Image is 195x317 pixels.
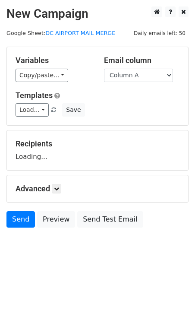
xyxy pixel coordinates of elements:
[6,30,115,36] small: Google Sheet:
[131,30,189,36] a: Daily emails left: 50
[16,91,53,100] a: Templates
[62,103,85,117] button: Save
[6,211,35,228] a: Send
[6,6,189,21] h2: New Campaign
[45,30,115,36] a: DC AIRPORT MAIL MERGE
[16,103,49,117] a: Load...
[16,139,179,149] h5: Recipients
[16,139,179,162] div: Loading...
[16,69,68,82] a: Copy/paste...
[16,184,179,193] h5: Advanced
[104,56,179,65] h5: Email column
[131,29,189,38] span: Daily emails left: 50
[37,211,75,228] a: Preview
[77,211,143,228] a: Send Test Email
[16,56,91,65] h5: Variables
